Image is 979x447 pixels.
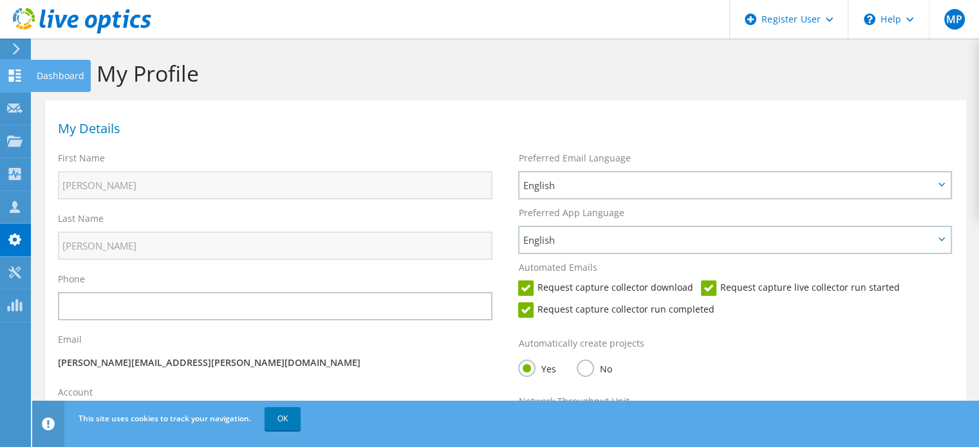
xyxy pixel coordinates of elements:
[518,152,630,165] label: Preferred Email Language
[58,152,105,165] label: First Name
[518,280,693,296] label: Request capture collector download
[518,206,624,219] label: Preferred App Language
[518,360,555,376] label: Yes
[864,14,875,25] svg: \n
[518,337,644,350] label: Automatically create projects
[58,122,947,135] h1: My Details
[51,60,953,87] h1: Edit My Profile
[701,280,899,296] label: Request capture live collector run started
[518,261,597,274] label: Automated Emails
[577,360,611,376] label: No
[523,232,934,248] span: English
[518,395,629,408] label: Network Throughput Unit
[58,356,492,370] p: [PERSON_NAME][EMAIL_ADDRESS][PERSON_NAME][DOMAIN_NAME]
[30,60,91,92] div: Dashboard
[944,9,965,30] span: MP
[58,273,85,286] label: Phone
[265,407,301,430] a: OK
[79,413,251,424] span: This site uses cookies to track your navigation.
[58,386,93,399] label: Account
[523,178,934,193] span: English
[58,212,104,225] label: Last Name
[518,302,714,318] label: Request capture collector run completed
[58,333,82,346] label: Email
